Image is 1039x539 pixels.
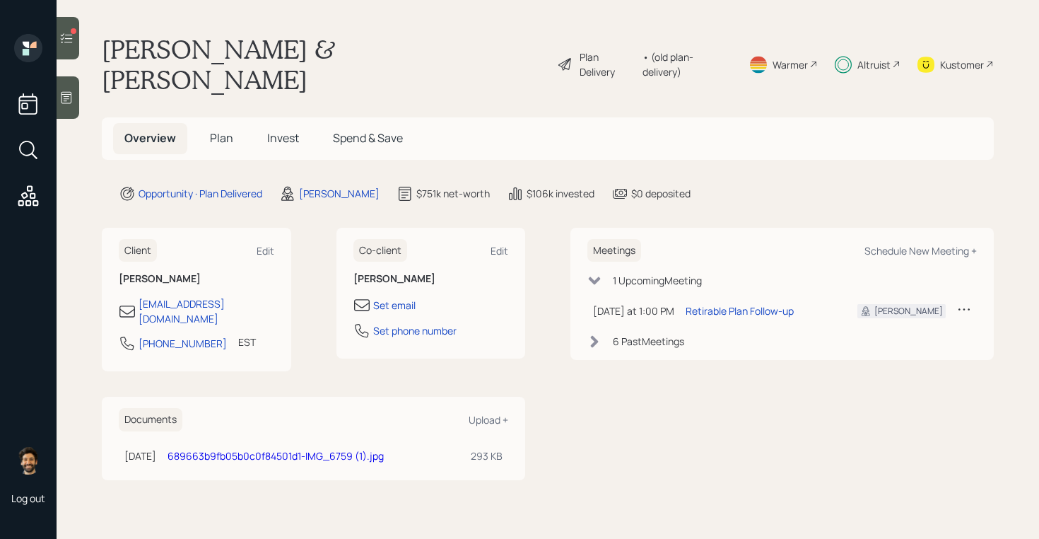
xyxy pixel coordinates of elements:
div: Schedule New Meeting + [864,244,977,257]
h6: [PERSON_NAME] [119,273,274,285]
div: Edit [491,244,508,257]
span: Overview [124,130,176,146]
div: [DATE] [124,448,156,463]
div: Altruist [857,57,891,72]
a: 689663b9fb05b0c0f84501d1-IMG_6759 (1).jpg [168,449,384,463]
div: $106k invested [527,186,594,201]
div: Log out [11,492,45,505]
div: Set email [373,298,416,313]
div: Retirable Plan Follow-up [686,303,794,318]
h1: [PERSON_NAME] & [PERSON_NAME] [102,34,546,95]
div: 1 Upcoming Meeting [613,273,702,288]
div: Upload + [469,413,508,427]
div: 6 Past Meeting s [613,334,684,349]
div: [EMAIL_ADDRESS][DOMAIN_NAME] [139,296,274,326]
h6: Meetings [587,239,641,262]
div: Warmer [773,57,808,72]
div: EST [238,335,256,349]
div: $0 deposited [631,186,691,201]
span: Spend & Save [333,130,403,146]
h6: [PERSON_NAME] [353,273,509,285]
div: Edit [257,244,274,257]
h6: Client [119,239,157,262]
div: Opportunity · Plan Delivered [139,186,262,201]
div: [DATE] at 1:00 PM [593,303,674,318]
div: • (old plan-delivery) [642,50,732,79]
div: $751k net-worth [416,186,490,201]
div: Kustomer [940,57,984,72]
span: Invest [267,130,299,146]
h6: Co-client [353,239,407,262]
div: 293 KB [471,448,503,463]
span: Plan [210,130,233,146]
div: [PERSON_NAME] [299,186,380,201]
div: Plan Delivery [580,50,635,79]
img: eric-schwartz-headshot.png [14,446,42,475]
h6: Documents [119,408,182,431]
div: [PHONE_NUMBER] [139,336,227,351]
div: Set phone number [373,323,457,338]
div: [PERSON_NAME] [874,305,943,318]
